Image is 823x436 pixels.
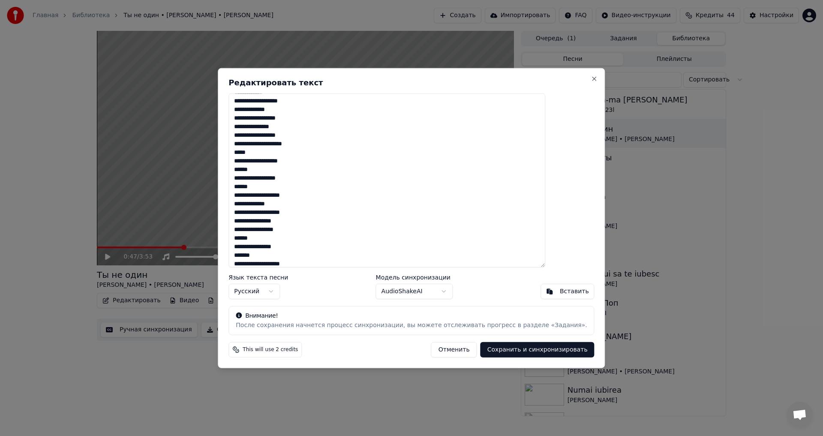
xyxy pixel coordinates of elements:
[481,342,595,358] button: Сохранить и синхронизировать
[243,346,298,353] span: This will use 2 credits
[236,312,587,320] div: Внимание!
[431,342,477,358] button: Отменить
[541,284,595,299] button: Вставить
[376,274,453,280] label: Модель синхронизации
[236,321,587,330] div: После сохранения начнется процесс синхронизации, вы можете отслеживать прогресс в разделе «Задания».
[228,78,594,86] h2: Редактировать текст
[560,287,589,296] div: Вставить
[228,274,288,280] label: Язык текста песни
